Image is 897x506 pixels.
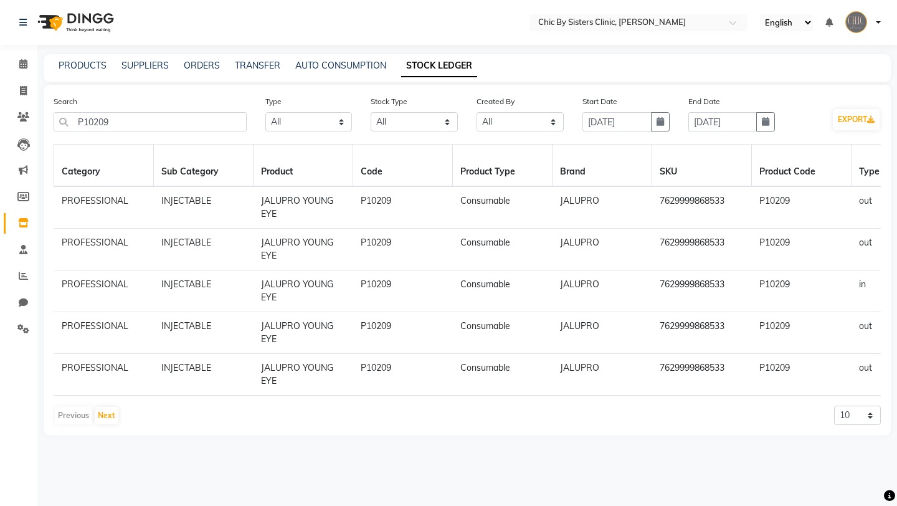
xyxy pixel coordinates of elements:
[54,145,154,187] th: Category
[54,186,154,229] td: PROFESSIONAL
[154,145,254,187] th: Sub Category
[54,354,154,396] td: PROFESSIONAL
[582,96,617,107] label: Start Date
[453,312,553,354] td: Consumable
[553,229,652,270] td: JALUPRO
[353,229,453,270] td: P10209
[652,229,752,270] td: 7629999868533
[688,96,720,107] label: End Date
[254,145,353,187] th: Product
[353,312,453,354] td: P10209
[261,320,333,345] span: JALUPRO YOUNG EYE
[261,279,333,303] span: JALUPRO YOUNG EYE
[553,354,652,396] td: JALUPRO
[353,270,453,312] td: P10209
[154,270,254,312] td: INJECTABLE
[752,354,852,396] td: P10209
[652,354,752,396] td: 7629999868533
[477,96,515,107] label: Created By
[235,60,280,71] a: TRANSFER
[553,270,652,312] td: JALUPRO
[265,96,282,107] label: Type
[261,195,333,219] span: JALUPRO YOUNG EYE
[371,96,407,107] label: Stock Type
[353,145,453,187] th: Code
[54,112,247,131] input: Search by product name
[154,312,254,354] td: INJECTABLE
[553,312,652,354] td: JALUPRO
[453,145,553,187] th: Product Type
[453,229,553,270] td: Consumable
[54,229,154,270] td: PROFESSIONAL
[553,145,652,187] th: Brand
[652,145,752,187] th: SKU
[752,270,852,312] td: P10209
[752,186,852,229] td: P10209
[752,229,852,270] td: P10209
[453,270,553,312] td: Consumable
[833,109,880,130] button: EXPORT
[95,407,118,424] button: Next
[154,354,254,396] td: INJECTABLE
[752,312,852,354] td: P10209
[54,312,154,354] td: PROFESSIONAL
[553,186,652,229] td: JALUPRO
[121,60,169,71] a: SUPPLIERS
[261,237,333,261] span: JALUPRO YOUNG EYE
[54,96,77,107] label: Search
[54,270,154,312] td: PROFESSIONAL
[154,186,254,229] td: INJECTABLE
[453,354,553,396] td: Consumable
[184,60,220,71] a: ORDERS
[59,60,107,71] a: PRODUCTS
[652,186,752,229] td: 7629999868533
[261,362,333,386] span: JALUPRO YOUNG EYE
[295,60,386,71] a: AUTO CONSUMPTION
[401,55,477,77] a: STOCK LEDGER
[453,186,553,229] td: Consumable
[652,270,752,312] td: 7629999868533
[353,354,453,396] td: P10209
[154,229,254,270] td: INJECTABLE
[32,5,117,40] img: logo
[652,312,752,354] td: 7629999868533
[752,145,852,187] th: Product Code
[845,11,867,33] img: null
[353,186,453,229] td: P10209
